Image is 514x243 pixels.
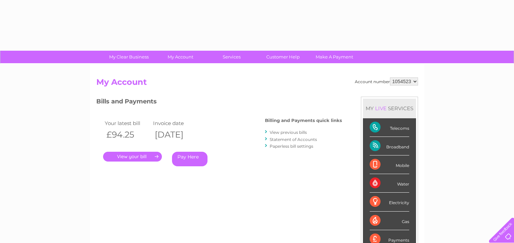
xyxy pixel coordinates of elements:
div: Electricity [370,193,409,211]
div: Account number [355,77,418,86]
div: LIVE [374,105,388,112]
th: [DATE] [151,128,200,142]
a: My Clear Business [101,51,157,63]
div: Broadband [370,137,409,155]
a: Customer Help [255,51,311,63]
div: Telecoms [370,118,409,137]
a: Pay Here [172,152,207,166]
a: View previous bills [270,130,307,135]
div: Gas [370,212,409,230]
th: £94.25 [103,128,152,142]
a: . [103,152,162,162]
h2: My Account [96,77,418,90]
div: Mobile [370,155,409,174]
a: Services [204,51,260,63]
a: Paperless bill settings [270,144,313,149]
div: MY SERVICES [363,99,416,118]
h4: Billing and Payments quick links [265,118,342,123]
td: Invoice date [151,119,200,128]
td: Your latest bill [103,119,152,128]
div: Water [370,174,409,193]
a: Make A Payment [307,51,362,63]
a: My Account [152,51,208,63]
h3: Bills and Payments [96,97,342,108]
a: Statement of Accounts [270,137,317,142]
